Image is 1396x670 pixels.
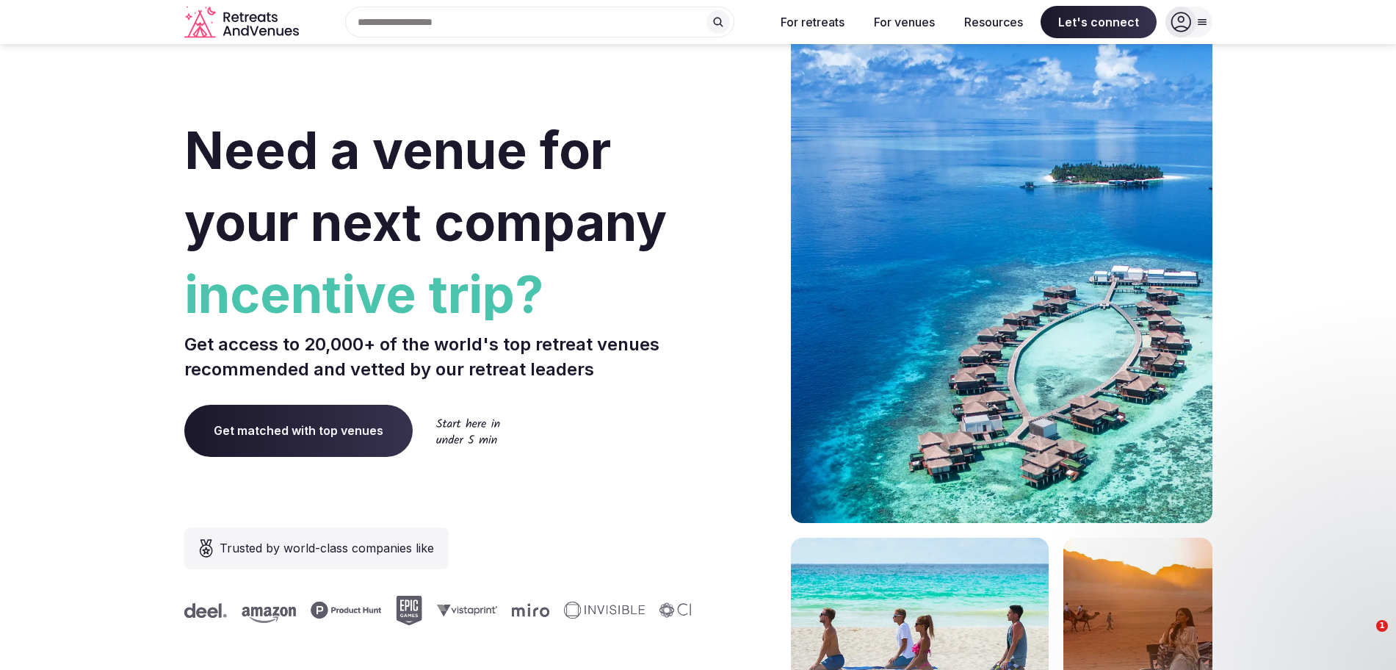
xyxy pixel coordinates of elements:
button: For venues [862,6,947,38]
svg: Deel company logo [183,603,225,618]
svg: Invisible company logo [563,602,643,619]
a: Visit the homepage [184,6,302,39]
span: Let's connect [1041,6,1157,38]
img: Start here in under 5 min [436,418,500,444]
a: Get matched with top venues [184,405,413,456]
button: Resources [952,6,1035,38]
svg: Epic Games company logo [394,596,421,625]
svg: Retreats and Venues company logo [184,6,302,39]
span: Trusted by world-class companies like [220,539,434,557]
iframe: Intercom live chat [1346,620,1381,655]
span: Need a venue for your next company [184,119,667,253]
p: Get access to 20,000+ of the world's top retreat venues recommended and vetted by our retreat lea... [184,332,692,381]
span: 1 [1376,620,1388,632]
svg: Vistaprint company logo [435,604,496,616]
button: For retreats [769,6,856,38]
span: incentive trip? [184,259,692,331]
svg: Miro company logo [510,603,548,617]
